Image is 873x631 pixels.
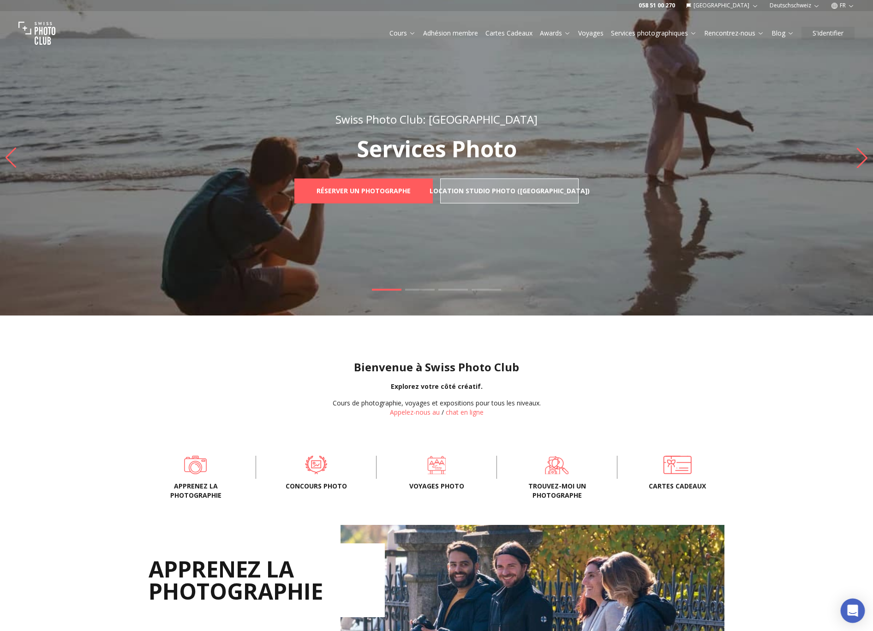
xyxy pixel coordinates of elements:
[704,29,764,38] a: Rencontrez-nous
[419,27,482,40] button: Adhésion membre
[578,29,604,38] a: Voyages
[485,29,532,38] a: Cartes Cadeaux
[700,27,768,40] button: Rencontrez-nous
[271,456,361,474] a: Concours Photo
[632,456,723,474] a: Cartes cadeaux
[771,29,794,38] a: Blog
[632,482,723,491] span: Cartes cadeaux
[446,408,484,417] button: chat en ligne
[150,482,241,500] span: Apprenez la photographie
[389,29,416,38] a: Cours
[317,186,411,196] b: Réserver un photographe
[333,399,541,408] div: Cours de photographie, voyages et expositions pour tous les niveaux.
[294,179,433,203] a: Réserver un photographe
[274,138,599,160] p: Services Photo
[391,456,482,474] a: Voyages photo
[150,456,241,474] a: Apprenez la photographie
[271,482,361,491] span: Concours Photo
[18,15,55,52] img: Swiss photo club
[841,599,865,623] div: Open Intercom Messenger
[149,543,385,617] h2: APPRENEZ LA PHOTOGRAPHIE
[540,29,571,38] a: Awards
[611,29,697,38] a: Services photographiques
[639,2,675,9] a: 058 51 00 270
[333,399,541,417] div: /
[607,27,700,40] button: Services photographiques
[423,29,478,38] a: Adhésion membre
[512,456,602,474] a: Trouvez-moi un photographe
[335,112,538,127] span: Swiss Photo Club: [GEOGRAPHIC_DATA]
[7,360,866,375] h1: Bienvenue à Swiss Photo Club
[430,186,590,196] b: Location Studio Photo ([GEOGRAPHIC_DATA])
[574,27,607,40] button: Voyages
[536,27,574,40] button: Awards
[440,179,579,203] a: Location Studio Photo ([GEOGRAPHIC_DATA])
[801,27,855,40] button: S'identifier
[482,27,536,40] button: Cartes Cadeaux
[386,27,419,40] button: Cours
[7,382,866,391] div: Explorez votre côté créatif.
[391,482,482,491] span: Voyages photo
[390,408,440,417] a: Appelez-nous au
[512,482,602,500] span: Trouvez-moi un photographe
[768,27,798,40] button: Blog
